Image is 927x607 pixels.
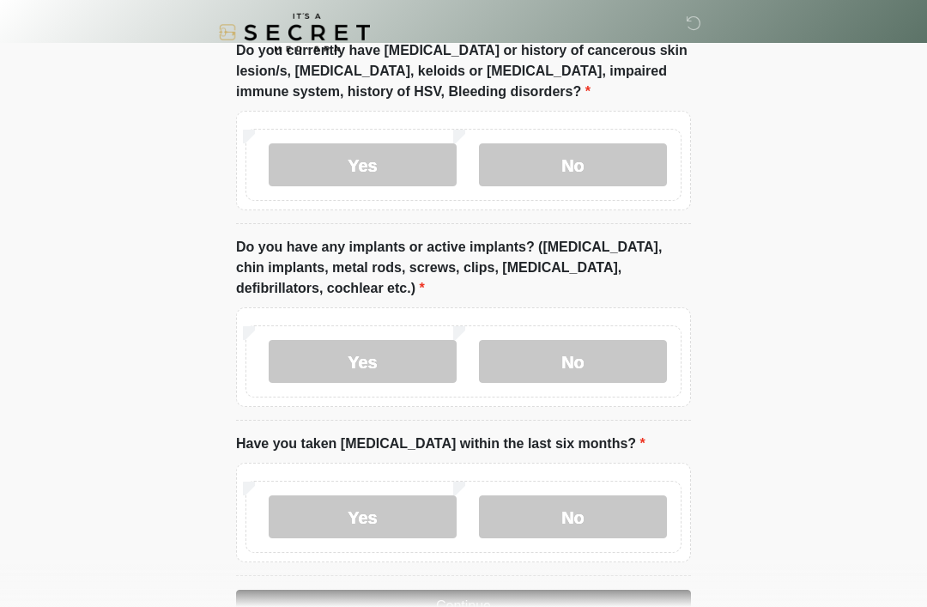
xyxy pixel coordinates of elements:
[479,340,667,383] label: No
[269,495,457,538] label: Yes
[479,495,667,538] label: No
[236,237,691,299] label: Do you have any implants or active implants? ([MEDICAL_DATA], chin implants, metal rods, screws, ...
[236,40,691,102] label: Do you currently have [MEDICAL_DATA] or history of cancerous skin lesion/s, [MEDICAL_DATA], keloi...
[269,143,457,186] label: Yes
[479,143,667,186] label: No
[236,434,645,454] label: Have you taken [MEDICAL_DATA] within the last six months?
[219,13,370,52] img: It's A Secret Med Spa Logo
[269,340,457,383] label: Yes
